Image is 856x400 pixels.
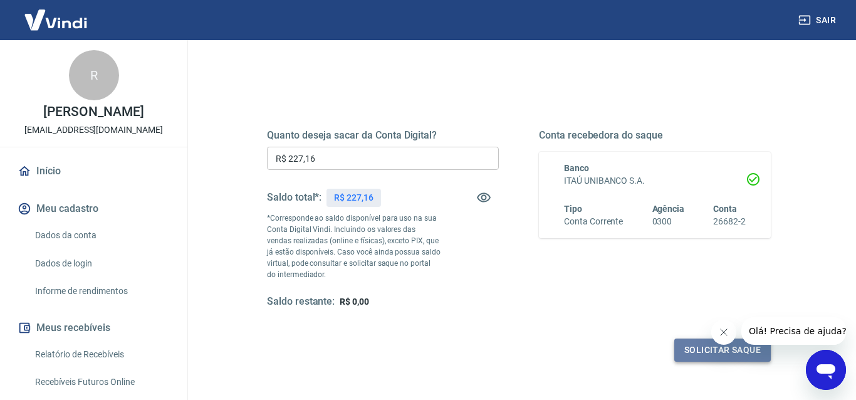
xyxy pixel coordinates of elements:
p: [PERSON_NAME] [43,105,144,118]
span: Tipo [564,204,582,214]
a: Início [15,157,172,185]
button: Sair [796,9,841,32]
iframe: Botão para abrir a janela de mensagens [806,350,846,390]
h6: Conta Corrente [564,215,623,228]
h6: ITAÚ UNIBANCO S.A. [564,174,746,187]
p: *Corresponde ao saldo disponível para uso na sua Conta Digital Vindi. Incluindo os valores das ve... [267,213,441,280]
button: Meu cadastro [15,195,172,223]
span: Banco [564,163,589,173]
h6: 0300 [652,215,685,228]
iframe: Fechar mensagem [711,320,736,345]
button: Meus recebíveis [15,314,172,342]
a: Informe de rendimentos [30,278,172,304]
a: Recebíveis Futuros Online [30,369,172,395]
h5: Saldo total*: [267,191,321,204]
a: Relatório de Recebíveis [30,342,172,367]
div: R [69,50,119,100]
p: [EMAIL_ADDRESS][DOMAIN_NAME] [24,124,163,137]
button: Solicitar saque [674,339,771,362]
span: Olá! Precisa de ajuda? [8,9,105,19]
h5: Quanto deseja sacar da Conta Digital? [267,129,499,142]
span: R$ 0,00 [340,297,369,307]
h5: Saldo restante: [267,295,335,308]
a: Dados da conta [30,223,172,248]
h6: 26682-2 [713,215,746,228]
a: Dados de login [30,251,172,276]
span: Conta [713,204,737,214]
p: R$ 227,16 [334,191,373,204]
img: Vindi [15,1,97,39]
iframe: Mensagem da empresa [741,317,846,345]
h5: Conta recebedora do saque [539,129,771,142]
span: Agência [652,204,685,214]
